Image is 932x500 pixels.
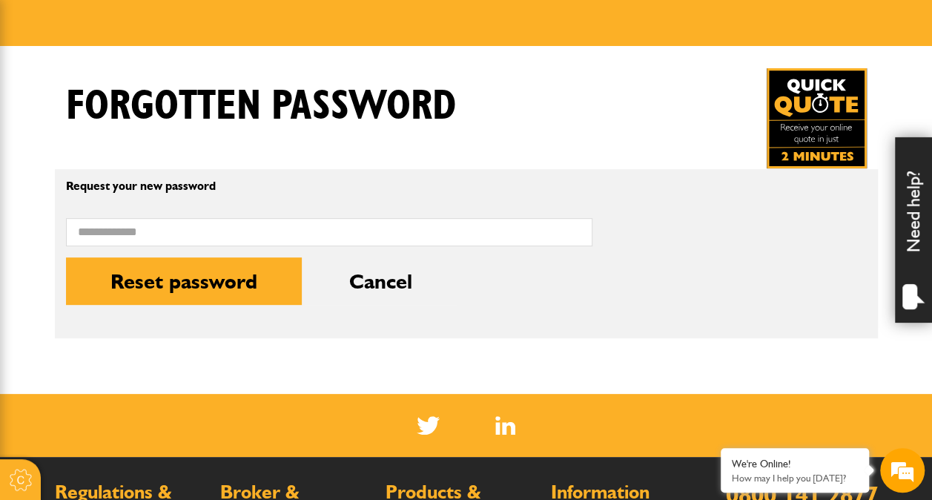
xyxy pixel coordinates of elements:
img: Twitter [417,416,440,435]
button: Cancel [305,257,457,305]
div: We're Online! [732,458,858,470]
h1: Forgotten password [66,82,456,131]
img: Quick Quote [767,68,867,168]
p: How may I help you today? [732,473,858,484]
img: Linked In [495,416,515,435]
button: Reset password [66,257,302,305]
a: LinkedIn [495,416,515,435]
p: Request your new password [66,180,592,192]
div: Need help? [895,137,932,323]
a: Get your insurance quote in just 2-minutes [767,68,867,168]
